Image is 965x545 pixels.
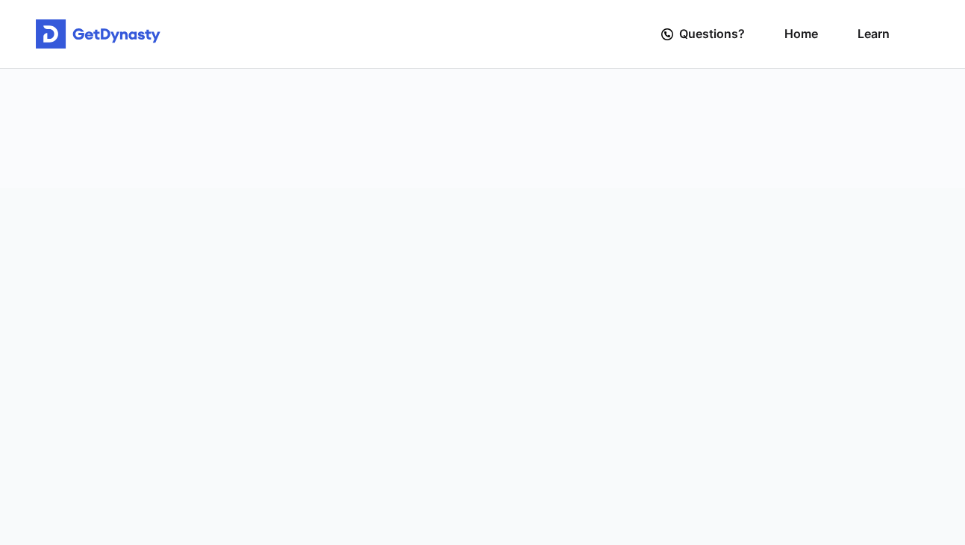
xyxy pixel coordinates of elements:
span: Questions? [679,20,745,48]
a: Home [784,13,818,55]
a: Learn [858,13,890,55]
img: Get started for free with Dynasty Trust Company [36,19,160,49]
a: Questions? [661,13,745,55]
